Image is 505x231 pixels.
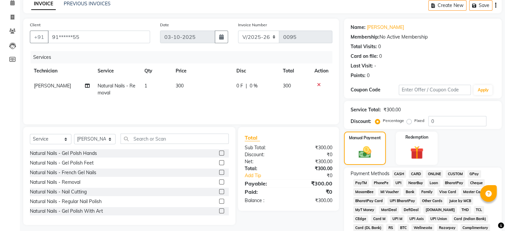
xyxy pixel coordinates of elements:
span: UPI Union [428,215,449,223]
span: Family [419,188,435,196]
button: Apply [473,85,492,95]
div: No Active Membership [351,34,495,41]
div: Total Visits: [351,43,377,50]
span: 1 [144,83,147,89]
span: CUSTOM [446,170,465,178]
div: Name: [351,24,366,31]
div: Last Visit: [351,62,373,69]
label: Date [160,22,169,28]
img: _cash.svg [355,145,375,160]
div: Natural Nails - Gel Polish With Art [30,208,103,215]
div: Total: [240,165,289,172]
span: UPI Axis [407,215,426,223]
div: Natural Nails - Gel Polsh Hands [30,150,97,157]
div: 0 [367,72,370,79]
span: NearBuy [406,179,425,187]
div: Payable: [240,179,289,187]
th: Action [310,63,332,78]
button: Create New [428,0,466,11]
span: UPI BharatPay [387,197,417,205]
span: THD [460,206,471,214]
div: Card on file: [351,53,378,60]
span: Total [245,134,260,141]
div: ₹300.00 [289,158,337,165]
span: Juice by MCB [447,197,473,205]
div: Natural Nails - French Gel Nails [30,169,96,176]
span: BharatPay Card [353,197,385,205]
span: Visa Card [437,188,459,196]
input: Search or Scan [121,134,229,144]
div: ₹300.00 [289,179,337,187]
label: Fixed [414,118,424,124]
div: ₹0 [296,172,337,179]
label: Manual Payment [349,135,381,141]
span: Master Card [461,188,486,196]
span: Cheque [468,179,485,187]
span: Card M [371,215,387,223]
div: ₹300.00 [289,197,337,204]
span: Loan [428,179,440,187]
span: ONLINE [426,170,443,178]
span: PhonePe [372,179,390,187]
input: Search by Name/Mobile/Email/Code [48,31,150,43]
div: Balance : [240,197,289,204]
span: [DOMAIN_NAME] [423,206,457,214]
a: [PERSON_NAME] [367,24,404,31]
span: [PERSON_NAME] [34,83,71,89]
span: Payment Methods [351,170,389,177]
div: ₹0 [289,151,337,158]
span: TCL [474,206,484,214]
span: GPay [467,170,481,178]
span: UPI M [390,215,404,223]
div: Sub Total: [240,144,289,151]
span: Other Cards [420,197,444,205]
span: DefiDeal [401,206,421,214]
div: Natural Nails - Nail Cutting [30,188,87,195]
div: Discount: [351,118,371,125]
span: UPI [393,179,403,187]
div: ₹0 [289,188,337,196]
div: Service Total: [351,106,381,113]
th: Service [94,63,140,78]
label: Redemption [405,134,428,140]
div: Natural Nails - Gel Polish Feet [30,160,94,167]
span: 0 F [236,82,243,89]
span: CASH [392,170,406,178]
a: Add Tip [240,172,296,179]
div: Membership: [351,34,379,41]
th: Qty [140,63,172,78]
div: Coupon Code [351,86,399,93]
span: 300 [283,83,291,89]
div: Natural Nails - Regular Nail Polish [30,198,102,205]
button: Save [469,0,492,11]
span: CEdge [353,215,369,223]
span: Bank [403,188,416,196]
span: BharatPay [443,179,465,187]
div: Natural Nails - Removal [30,179,80,186]
span: MyT Money [353,206,377,214]
span: MosamBee [353,188,376,196]
div: - [374,62,376,69]
div: 0 [378,43,381,50]
span: MI Voucher [378,188,401,196]
label: Invoice Number [238,22,267,28]
div: 0 [379,53,382,60]
span: MariDeal [379,206,399,214]
span: CARD [409,170,423,178]
div: ₹300.00 [289,165,337,172]
th: Price [172,63,232,78]
div: Discount: [240,151,289,158]
div: ₹300.00 [289,144,337,151]
span: | [246,82,247,89]
input: Enter Offer / Coupon Code [399,85,471,95]
span: PayTM [353,179,369,187]
button: +91 [30,31,48,43]
th: Technician [30,63,94,78]
div: Points: [351,72,366,79]
label: Client [30,22,41,28]
div: ₹300.00 [383,106,401,113]
span: 300 [176,83,184,89]
th: Total [279,63,310,78]
label: Percentage [383,118,404,124]
div: Paid: [240,188,289,196]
